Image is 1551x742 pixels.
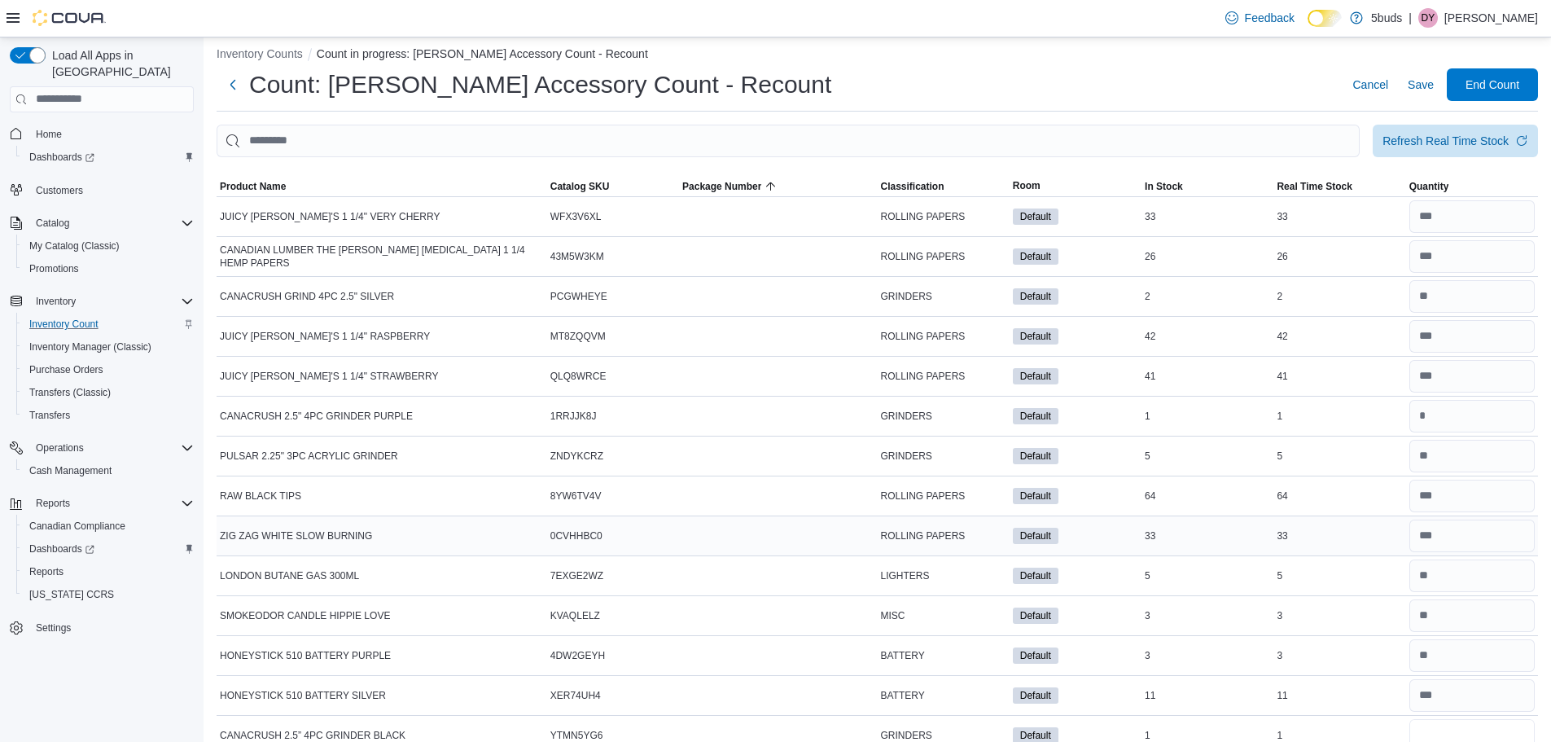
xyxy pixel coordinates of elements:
span: Default [1020,529,1051,543]
span: Default [1020,249,1051,264]
span: Customers [29,180,194,200]
button: My Catalog (Classic) [16,235,200,257]
span: KVAQLELZ [550,609,600,622]
span: Settings [36,621,71,634]
button: Transfers (Classic) [16,381,200,404]
span: SMOKEODOR CANDLE HIPPIE LOVE [220,609,390,622]
button: Inventory [3,290,200,313]
span: ROLLING PAPERS [880,529,965,542]
button: Operations [3,437,200,459]
span: Default [1020,569,1051,583]
button: Settings [3,616,200,639]
span: Reports [23,562,194,582]
span: Default [1020,329,1051,344]
button: Inventory Counts [217,47,303,60]
span: HONEYSTICK 510 BATTERY SILVER [220,689,386,702]
span: ZIG ZAG WHITE SLOW BURNING [220,529,372,542]
span: CANACRUSH 2.5" 4PC GRINDER PURPLE [220,410,413,423]
span: MISC [880,609,905,622]
a: Cash Management [23,461,118,481]
a: Transfers [23,406,77,425]
div: 33 [1141,526,1273,546]
button: Quantity [1406,177,1538,196]
a: [US_STATE] CCRS [23,585,120,604]
div: 5 [1273,566,1405,586]
a: Dashboards [16,146,200,169]
p: | [1409,8,1412,28]
span: GRINDERS [880,450,931,463]
button: End Count [1447,68,1538,101]
div: Danielle Young [1418,8,1438,28]
span: Default [1013,488,1058,504]
div: 41 [1273,367,1405,386]
span: Default [1020,449,1051,463]
div: 5 [1141,446,1273,466]
span: 7EXGE2WZ [550,569,603,582]
span: Settings [29,617,194,638]
button: Classification [877,177,1009,196]
span: Transfers [29,409,70,422]
span: Home [36,128,62,141]
span: ROLLING PAPERS [880,250,965,263]
img: Cova [33,10,106,26]
span: ROLLING PAPERS [880,330,965,343]
span: Default [1013,408,1058,424]
span: 4DW2GEYH [550,649,605,662]
span: XER74UH4 [550,689,601,702]
span: Default [1020,688,1051,703]
p: [PERSON_NAME] [1444,8,1538,28]
nav: An example of EuiBreadcrumbs [217,46,1538,65]
div: 33 [1273,526,1405,546]
button: Catalog [29,213,76,233]
span: Dashboards [29,542,94,555]
input: This is a search bar. After typing your query, hit enter to filter the results lower in the page. [217,125,1360,157]
div: 42 [1141,327,1273,346]
span: Default [1013,568,1058,584]
span: Default [1020,608,1051,623]
div: 5 [1141,566,1273,586]
span: Inventory [36,295,76,308]
span: JUICY [PERSON_NAME]'S 1 1/4" STRAWBERRY [220,370,438,383]
span: Default [1020,369,1051,384]
a: Promotions [23,259,85,279]
span: Cancel [1352,77,1388,93]
span: CANACRUSH GRIND 4PC 2.5" SILVER [220,290,394,303]
div: 3 [1141,606,1273,626]
button: Purchase Orders [16,358,200,381]
span: LONDON BUTANE GAS 300ML [220,569,359,582]
button: Real Time Stock [1273,177,1405,196]
span: Dashboards [29,151,94,164]
button: Next [217,68,249,101]
span: Purchase Orders [23,360,194,380]
span: Home [29,124,194,144]
span: HONEYSTICK 510 BATTERY PURPLE [220,649,391,662]
div: 2 [1273,287,1405,306]
span: Default [1013,648,1058,664]
span: JUICY [PERSON_NAME]'S 1 1/4" RASPBERRY [220,330,430,343]
button: Inventory Manager (Classic) [16,336,200,358]
span: QLQ8WRCE [550,370,607,383]
span: Default [1013,528,1058,544]
div: 26 [1141,247,1273,266]
span: Quantity [1409,180,1449,193]
button: Customers [3,178,200,202]
span: Room [1013,179,1041,192]
a: My Catalog (Classic) [23,236,126,256]
button: Inventory Count [16,313,200,336]
span: Inventory Count [23,314,194,334]
span: GRINDERS [880,290,931,303]
div: 41 [1141,367,1273,386]
div: 26 [1273,247,1405,266]
span: Canadian Compliance [29,520,125,533]
button: Cancel [1346,68,1395,101]
span: Reports [29,494,194,513]
span: Feedback [1245,10,1295,26]
span: Washington CCRS [23,585,194,604]
span: Operations [36,441,84,454]
div: 2 [1141,287,1273,306]
span: Promotions [23,259,194,279]
span: Default [1013,608,1058,624]
button: Inventory [29,292,82,311]
span: Reports [36,497,70,510]
span: 0CVHHBC0 [550,529,602,542]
